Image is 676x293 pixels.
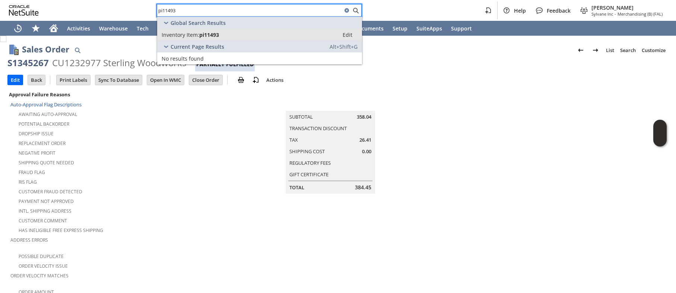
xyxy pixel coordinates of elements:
input: Sync To Database [95,75,142,85]
span: Sylvane Inc [591,11,613,17]
a: Actions [263,77,286,83]
a: Tax [289,136,298,143]
a: Has Ineligible Free Express Shipping [19,227,103,234]
a: Shipping Cost [289,148,325,155]
a: Leads [153,21,177,36]
caption: Summary [286,99,375,111]
span: 0.00 [362,148,371,155]
a: Gift Certificate [289,171,329,178]
a: Total [289,184,304,191]
a: Edit: [334,30,361,39]
a: Recent Records [9,21,27,36]
a: Payment not approved [19,198,74,205]
img: add-record.svg [251,75,260,84]
span: 26.41 [359,136,371,144]
a: Customer Fraud Detected [19,189,82,195]
span: - [615,11,616,17]
span: Merchandising (B) (FAL) [618,11,663,17]
span: Oracle Guided Learning Widget. To move around, please hold and drag [653,133,667,147]
div: Approval Failure Reasons [7,90,225,99]
span: Alt+Shift+G [330,43,358,50]
a: Negative Profit [19,150,55,156]
span: Warehouse [99,25,128,32]
a: Auto-Approval Flag Descriptions [10,101,82,108]
a: Intl. Shipping Address [19,208,72,214]
div: S1345267 [7,57,49,69]
a: RIS flag [19,179,37,185]
a: Activities [63,21,95,36]
svg: Home [49,24,58,33]
a: Search [617,44,639,56]
svg: Shortcuts [31,24,40,33]
input: Back [28,75,45,85]
a: Shipping Quote Needed [19,160,74,166]
input: Close Order [189,75,222,85]
span: Documents [355,25,384,32]
a: Regulatory Fees [289,160,331,166]
input: Print Labels [57,75,90,85]
svg: Search [351,6,360,15]
a: Possible Duplicate [19,253,64,260]
a: Awaiting Auto-Approval [19,111,77,117]
a: Customize [639,44,669,56]
span: No results found [162,55,204,62]
iframe: Click here to launch Oracle Guided Learning Help Panel [653,120,667,146]
a: Documents [350,21,388,36]
a: Fraud Flag [19,169,45,176]
span: pi11493 [199,31,219,38]
a: No results found [157,52,362,64]
div: Shortcuts [27,21,45,36]
div: CU1232977 Sterling Woodworks [52,57,186,69]
img: print.svg [237,75,245,84]
span: Activities [67,25,90,32]
span: Feedback [547,7,571,14]
img: Next [591,46,600,55]
img: Previous [576,46,585,55]
a: Customer Comment [19,218,67,224]
a: Address Errors [10,237,48,243]
a: Setup [388,21,412,36]
a: Subtotal [289,113,313,120]
a: Potential Backorder [19,121,69,127]
h1: Sales Order [22,43,69,55]
input: Edit [8,75,23,85]
span: 384.45 [355,184,371,191]
a: Inventory Item:pi11493Edit: [157,29,362,41]
a: List [603,44,617,56]
a: Replacement Order [19,140,66,146]
span: Inventory Item: [162,31,199,38]
svg: logo [9,5,39,16]
a: Dropship Issue [19,131,54,137]
svg: Recent Records [13,24,22,33]
a: Transaction Discount [289,125,347,132]
a: Order Velocity Matches [10,273,69,279]
span: 358.04 [357,113,371,120]
img: Quick Find [73,46,82,55]
a: SuiteApps [412,21,447,36]
a: Support [447,21,476,36]
span: Support [451,25,472,32]
input: Search [157,6,342,15]
input: Open In WMC [147,75,184,85]
span: Global Search Results [171,19,226,26]
a: Home [45,21,63,36]
span: [PERSON_NAME] [591,4,663,11]
a: Warehouse [95,21,132,36]
a: Order Velocity Issue [19,263,68,269]
span: Current Page Results [171,43,224,50]
span: Help [514,7,526,14]
span: Tech [137,25,149,32]
a: Tech [132,21,153,36]
span: Setup [393,25,407,32]
div: Partially Fulfilled [195,57,255,71]
span: SuiteApps [416,25,442,32]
